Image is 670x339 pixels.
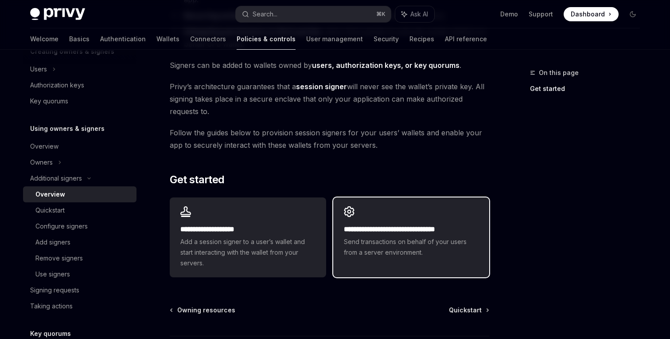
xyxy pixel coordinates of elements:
[449,306,482,315] span: Quickstart
[177,306,235,315] span: Owning resources
[530,82,647,96] a: Get started
[376,11,386,18] span: ⌘ K
[170,80,489,118] span: Privy’s architecture guarantees that a will never see the wallet’s private key. All signing takes...
[170,126,489,151] span: Follow the guides below to provision session signers for your users’ wallets and enable your app ...
[500,10,518,19] a: Demo
[23,218,136,234] a: Configure signers
[170,173,224,187] span: Get started
[236,6,391,22] button: Search...⌘K
[100,28,146,50] a: Authentication
[23,93,136,109] a: Key quorums
[23,186,136,202] a: Overview
[170,59,489,71] span: Signers can be added to wallets owned by .
[312,61,460,70] a: users, authorization keys, or key quorums
[30,8,85,20] img: dark logo
[564,7,619,21] a: Dashboard
[296,82,347,91] strong: session signer
[539,67,579,78] span: On this page
[374,28,399,50] a: Security
[30,157,53,168] div: Owners
[30,301,73,311] div: Taking actions
[30,28,58,50] a: Welcome
[409,28,434,50] a: Recipes
[69,28,90,50] a: Basics
[30,141,58,152] div: Overview
[626,7,640,21] button: Toggle dark mode
[23,138,136,154] a: Overview
[395,6,434,22] button: Ask AI
[30,64,47,75] div: Users
[23,282,136,298] a: Signing requests
[170,197,326,277] a: **** **** **** *****Add a session signer to a user’s wallet and start interacting with the wallet...
[35,253,83,264] div: Remove signers
[190,28,226,50] a: Connectors
[23,202,136,218] a: Quickstart
[35,237,70,248] div: Add signers
[30,80,84,91] div: Authorization keys
[529,10,553,19] a: Support
[449,306,488,315] a: Quickstart
[156,28,179,50] a: Wallets
[445,28,487,50] a: API reference
[30,96,68,106] div: Key quorums
[253,9,277,20] div: Search...
[23,266,136,282] a: Use signers
[35,189,65,200] div: Overview
[30,285,79,296] div: Signing requests
[410,10,428,19] span: Ask AI
[237,28,296,50] a: Policies & controls
[30,173,82,184] div: Additional signers
[180,237,315,268] span: Add a session signer to a user’s wallet and start interacting with the wallet from your servers.
[306,28,363,50] a: User management
[35,269,70,280] div: Use signers
[35,221,88,232] div: Configure signers
[571,10,605,19] span: Dashboard
[23,77,136,93] a: Authorization keys
[344,237,479,258] span: Send transactions on behalf of your users from a server environment.
[30,123,105,134] h5: Using owners & signers
[23,298,136,314] a: Taking actions
[23,250,136,266] a: Remove signers
[171,306,235,315] a: Owning resources
[30,328,71,339] h5: Key quorums
[23,234,136,250] a: Add signers
[35,205,65,216] div: Quickstart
